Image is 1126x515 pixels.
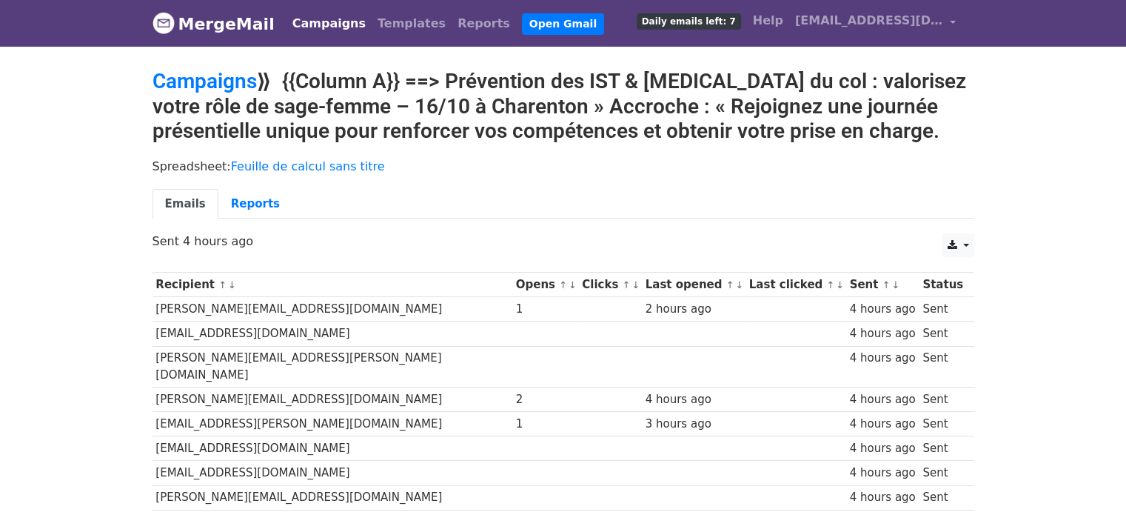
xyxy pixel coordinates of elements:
a: ↓ [836,279,844,290]
span: Daily emails left: 7 [637,13,741,30]
a: Help [747,6,789,36]
a: ↓ [228,279,236,290]
th: Status [919,273,966,297]
th: Recipient [153,273,512,297]
p: Spreadsheet: [153,159,974,174]
h2: ⟫ {{Column A}} ==> Prévention des IST & [MEDICAL_DATA] du col : valorisez votre rôle de sage-femm... [153,69,974,144]
td: [EMAIL_ADDRESS][PERSON_NAME][DOMAIN_NAME] [153,412,512,436]
a: ↑ [882,279,891,290]
td: Sent [919,388,966,412]
div: 4 hours ago [849,465,915,482]
td: Sent [919,412,966,436]
td: [PERSON_NAME][EMAIL_ADDRESS][DOMAIN_NAME] [153,297,512,322]
div: 4 hours ago [849,440,915,457]
td: [PERSON_NAME][EMAIL_ADDRESS][DOMAIN_NAME] [153,388,512,412]
th: Sent [846,273,919,297]
img: MergeMail logo [153,12,175,34]
th: Opens [512,273,579,297]
th: Last opened [642,273,745,297]
td: [EMAIL_ADDRESS][DOMAIN_NAME] [153,461,512,485]
div: 1 [516,301,575,318]
a: Emails [153,189,218,219]
a: Templates [372,9,452,39]
div: 4 hours ago [849,416,915,433]
iframe: Chat Widget [1052,444,1126,515]
td: [EMAIL_ADDRESS][DOMAIN_NAME] [153,436,512,461]
a: Campaigns [153,69,257,93]
td: Sent [919,346,966,388]
a: Daily emails left: 7 [631,6,747,36]
div: 2 [516,391,575,408]
td: Sent [919,322,966,346]
a: ↑ [826,279,834,290]
div: 2 hours ago [646,301,742,318]
div: 4 hours ago [646,391,742,408]
div: 4 hours ago [849,301,915,318]
div: 3 hours ago [646,416,742,433]
a: ↑ [559,279,567,290]
td: Sent [919,436,966,461]
a: ↑ [218,279,227,290]
a: Open Gmail [522,13,604,35]
a: ↓ [631,279,640,290]
a: Feuille de calcul sans titre [231,159,385,173]
p: Sent 4 hours ago [153,233,974,249]
td: Sent [919,485,966,510]
span: [EMAIL_ADDRESS][DOMAIN_NAME] [795,12,943,30]
a: ↑ [726,279,734,290]
td: Sent [919,297,966,322]
a: ↓ [891,279,899,290]
a: [EMAIL_ADDRESS][DOMAIN_NAME] [789,6,962,41]
div: 4 hours ago [849,325,915,342]
div: 1 [516,416,575,433]
td: [EMAIL_ADDRESS][DOMAIN_NAME] [153,322,512,346]
td: Sent [919,461,966,485]
a: MergeMail [153,8,275,39]
a: ↑ [623,279,631,290]
a: Reports [452,9,516,39]
div: 4 hours ago [849,489,915,506]
a: Reports [218,189,292,219]
a: ↓ [735,279,743,290]
a: Campaigns [286,9,372,39]
th: Last clicked [745,273,846,297]
a: ↓ [569,279,577,290]
th: Clicks [578,273,641,297]
div: Widget de chat [1052,444,1126,515]
div: 4 hours ago [849,391,915,408]
td: [PERSON_NAME][EMAIL_ADDRESS][PERSON_NAME][DOMAIN_NAME] [153,346,512,388]
td: [PERSON_NAME][EMAIL_ADDRESS][DOMAIN_NAME] [153,485,512,510]
div: 4 hours ago [849,350,915,367]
